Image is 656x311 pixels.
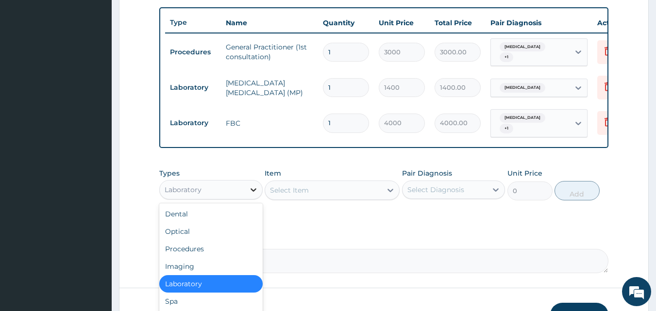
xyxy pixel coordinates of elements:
label: Pair Diagnosis [402,168,452,178]
div: Dental [159,205,263,223]
th: Total Price [430,13,486,33]
label: Types [159,169,180,178]
th: Name [221,13,318,33]
div: Optical [159,223,263,240]
div: Laboratory [159,275,263,293]
div: Select Diagnosis [407,185,464,195]
div: Imaging [159,258,263,275]
div: Spa [159,293,263,310]
div: Procedures [159,240,263,258]
img: d_794563401_company_1708531726252_794563401 [18,49,39,73]
td: Laboratory [165,79,221,97]
label: Unit Price [507,168,542,178]
div: Chat with us now [50,54,163,67]
td: FBC [221,114,318,133]
label: Item [265,168,281,178]
td: Laboratory [165,114,221,132]
span: We're online! [56,94,134,192]
span: + 1 [500,124,513,133]
textarea: Type your message and hit 'Enter' [5,208,185,242]
td: General Practitioner (1st consultation) [221,37,318,66]
th: Quantity [318,13,374,33]
span: + 1 [500,52,513,62]
span: [MEDICAL_DATA] [500,83,545,93]
th: Actions [592,13,641,33]
td: Procedures [165,43,221,61]
div: Laboratory [165,185,202,195]
div: Select Item [270,185,309,195]
button: Add [555,181,600,200]
div: Minimize live chat window [159,5,183,28]
th: Unit Price [374,13,430,33]
span: [MEDICAL_DATA] [500,42,545,52]
th: Type [165,14,221,32]
th: Pair Diagnosis [486,13,592,33]
td: [MEDICAL_DATA] [MEDICAL_DATA] (MP) [221,73,318,102]
label: Comment [159,235,609,244]
span: [MEDICAL_DATA] [500,113,545,123]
